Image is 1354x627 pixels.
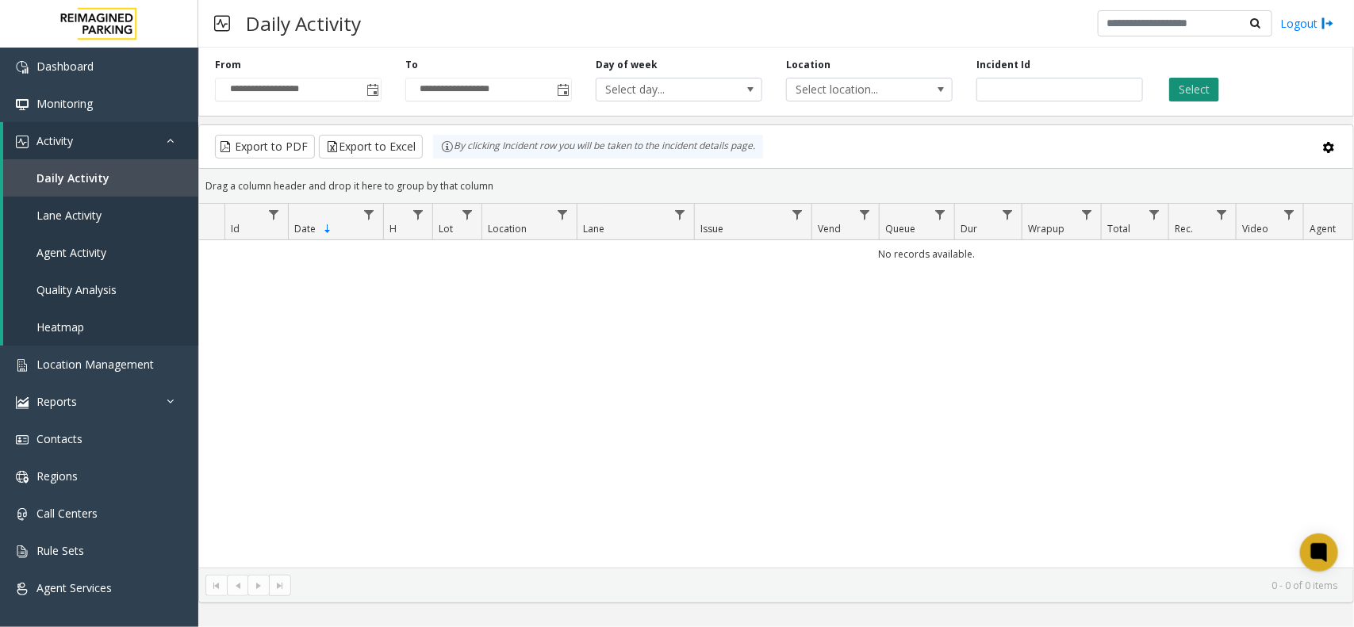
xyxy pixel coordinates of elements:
[301,579,1337,592] kendo-pager-info: 0 - 0 of 0 items
[36,282,117,297] span: Quality Analysis
[1076,204,1098,225] a: Wrapup Filter Menu
[405,58,418,72] label: To
[16,508,29,521] img: 'icon'
[1028,222,1064,235] span: Wrapup
[294,222,316,235] span: Date
[596,78,728,101] span: Select day...
[3,271,198,308] a: Quality Analysis
[36,357,154,372] span: Location Management
[36,506,98,521] span: Call Centers
[3,159,198,197] a: Daily Activity
[389,222,397,235] span: H
[319,135,423,159] button: Export to Excel
[433,135,763,159] div: By clicking Incident row you will be taken to the incident details page.
[441,140,454,153] img: infoIcon.svg
[36,245,106,260] span: Agent Activity
[36,468,78,484] span: Regions
[930,204,951,225] a: Queue Filter Menu
[997,204,1018,225] a: Dur Filter Menu
[36,319,84,335] span: Heatmap
[818,222,841,235] span: Vend
[36,394,77,409] span: Reports
[199,172,1353,200] div: Drag a column header and drop it here to group by that column
[321,223,334,235] span: Sortable
[16,98,29,111] img: 'icon'
[36,170,109,185] span: Daily Activity
[36,208,102,223] span: Lane Activity
[214,4,230,43] img: pageIcon
[36,59,94,74] span: Dashboard
[961,222,977,235] span: Dur
[231,222,240,235] span: Id
[1175,222,1193,235] span: Rec.
[16,471,29,484] img: 'icon'
[1211,204,1233,225] a: Rec. Filter Menu
[457,204,478,225] a: Lot Filter Menu
[669,204,691,225] a: Lane Filter Menu
[1242,222,1268,235] span: Video
[488,222,527,235] span: Location
[552,204,573,225] a: Location Filter Menu
[700,222,723,235] span: Issue
[596,58,658,72] label: Day of week
[36,96,93,111] span: Monitoring
[3,234,198,271] a: Agent Activity
[263,204,285,225] a: Id Filter Menu
[787,78,919,101] span: Select location...
[1310,222,1336,235] span: Agent
[787,204,808,225] a: Issue Filter Menu
[786,58,830,72] label: Location
[16,434,29,446] img: 'icon'
[16,583,29,595] img: 'icon'
[885,222,915,235] span: Queue
[1169,78,1219,101] button: Select
[3,197,198,234] a: Lane Activity
[359,204,380,225] a: Date Filter Menu
[583,222,604,235] span: Lane
[554,78,571,101] span: Toggle popup
[1107,222,1130,235] span: Total
[199,204,1353,568] div: Data table
[36,580,112,595] span: Agent Services
[36,133,73,148] span: Activity
[976,58,1030,72] label: Incident Id
[363,78,381,101] span: Toggle popup
[408,204,429,225] a: H Filter Menu
[854,204,876,225] a: Vend Filter Menu
[16,545,29,558] img: 'icon'
[3,308,198,346] a: Heatmap
[1280,15,1334,32] a: Logout
[215,58,241,72] label: From
[3,122,198,159] a: Activity
[1144,204,1165,225] a: Total Filter Menu
[238,4,369,43] h3: Daily Activity
[36,431,82,446] span: Contacts
[215,135,315,159] button: Export to PDF
[1279,204,1300,225] a: Video Filter Menu
[439,222,453,235] span: Lot
[16,136,29,148] img: 'icon'
[16,396,29,409] img: 'icon'
[1321,15,1334,32] img: logout
[16,359,29,372] img: 'icon'
[16,61,29,74] img: 'icon'
[36,543,84,558] span: Rule Sets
